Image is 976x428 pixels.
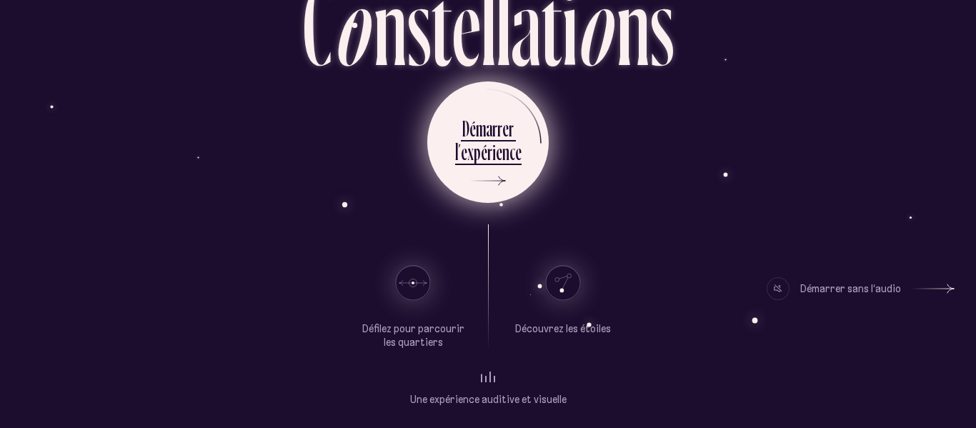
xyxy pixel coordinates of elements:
div: l [455,138,458,166]
div: e [496,138,502,166]
button: Démarrerl’expérience [427,81,549,203]
p: Défilez pour parcourir les quartiers [359,322,467,350]
div: r [497,114,502,142]
div: c [509,138,515,166]
button: Démarrer sans l’audio [767,277,955,300]
div: i [492,138,496,166]
div: n [502,138,509,166]
div: p [474,138,481,166]
p: Une expérience auditive et visuelle [410,393,567,407]
div: ’ [458,138,461,166]
div: e [515,138,522,166]
div: D [462,114,469,142]
div: e [502,114,509,142]
div: a [486,114,492,142]
div: x [467,138,474,166]
div: e [461,138,467,166]
div: m [476,114,486,142]
p: Découvrez les étoiles [515,322,611,337]
div: r [492,114,497,142]
div: Démarrer sans l’audio [800,277,901,300]
div: r [509,114,514,142]
div: é [481,138,487,166]
div: r [487,138,492,166]
div: é [469,114,476,142]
